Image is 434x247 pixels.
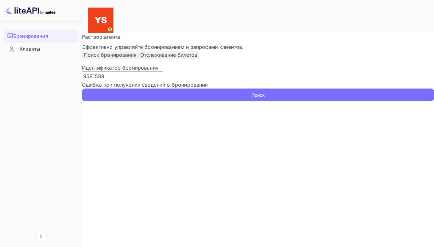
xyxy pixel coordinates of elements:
ya-tr-span: Раствор агента [82,34,120,40]
img: Служба Поддержки Яндекса [88,8,113,33]
a: Бронирования [4,30,78,42]
ya-tr-span: Поиск бронирования [84,52,136,58]
ya-tr-span: Идентификатор бронирования [82,65,159,71]
button: Свернуть навигацию [35,231,47,242]
input: Введите идентификатор бронирования (например, 63782194) [82,72,163,81]
ya-tr-span: Ошибка при получении сведений о бронировании [82,82,208,88]
a: Клиенты [4,43,78,55]
ya-tr-span: Поиск [252,92,265,98]
ya-tr-span: Эффективно управляйте бронированием и запросами клиентов. [82,44,244,50]
ya-tr-span: Клиенты [20,46,40,53]
div: Бронирования [4,30,78,43]
button: Поиск [82,89,434,101]
img: Логотип LiteAPI [5,5,55,15]
ya-tr-span: Бронирования [13,33,48,40]
ya-tr-span: Отслеживание билетов [140,52,197,58]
